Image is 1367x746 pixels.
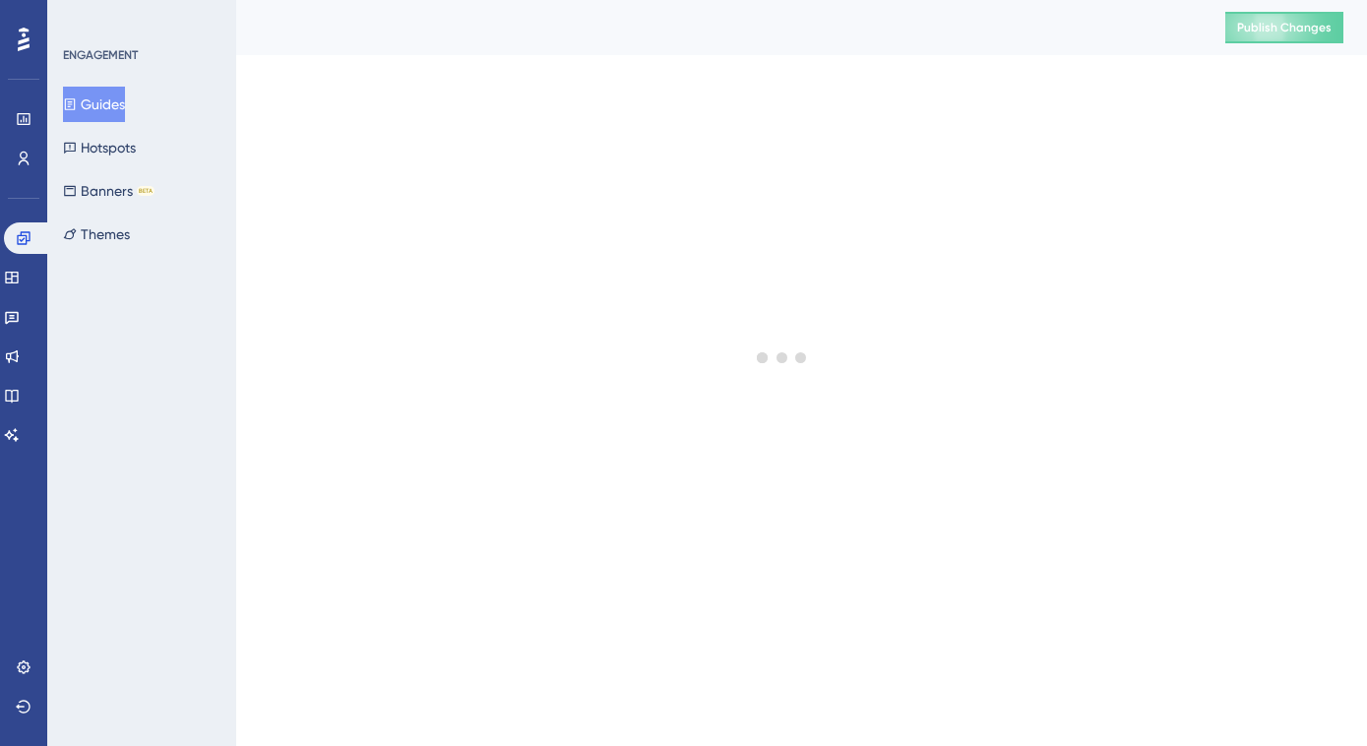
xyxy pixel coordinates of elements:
button: Guides [63,87,125,122]
div: BETA [137,186,155,196]
div: ENGAGEMENT [63,47,138,63]
span: Publish Changes [1237,20,1332,35]
button: Hotspots [63,130,136,165]
button: Themes [63,217,130,252]
button: BannersBETA [63,173,155,209]
button: Publish Changes [1225,12,1343,43]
